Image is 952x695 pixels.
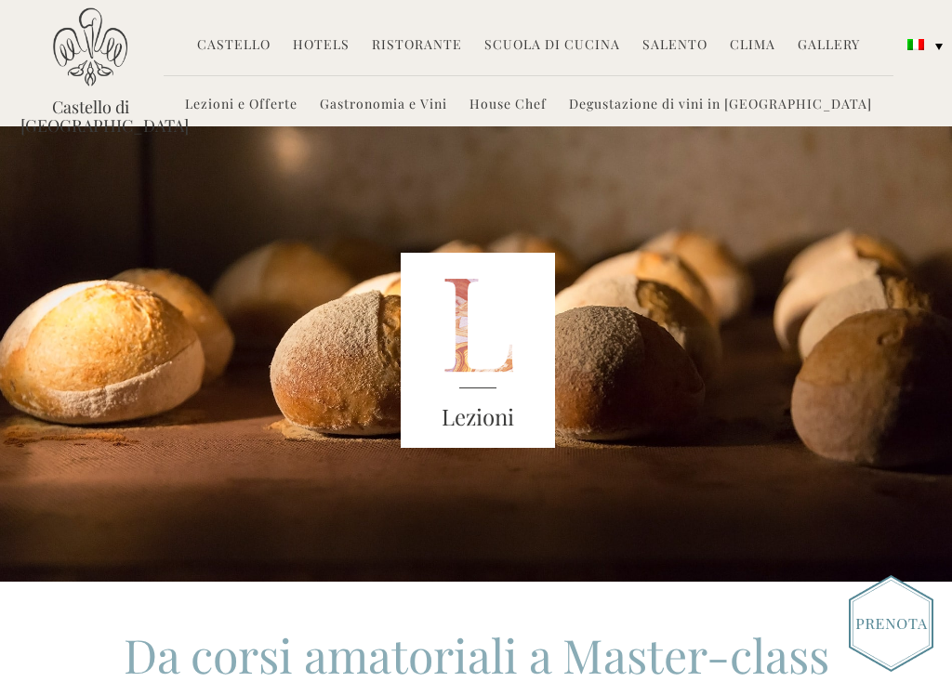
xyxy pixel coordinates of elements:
[907,39,924,50] img: Italiano
[185,95,297,116] a: Lezioni e Offerte
[53,7,127,86] img: Castello di Ugento
[372,35,462,57] a: Ristorante
[469,95,547,116] a: House Chef
[401,253,555,448] img: L_letter_red.png
[484,35,620,57] a: Scuola di Cucina
[569,95,872,116] a: Degustazione di vini in [GEOGRAPHIC_DATA]
[642,35,707,57] a: Salento
[849,575,933,672] img: Book_Button_Italian.png
[293,35,350,57] a: Hotels
[20,98,160,135] a: Castello di [GEOGRAPHIC_DATA]
[401,400,555,434] h3: Lezioni
[320,95,447,116] a: Gastronomia e Vini
[798,35,860,57] a: Gallery
[730,35,775,57] a: Clima
[197,35,271,57] a: Castello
